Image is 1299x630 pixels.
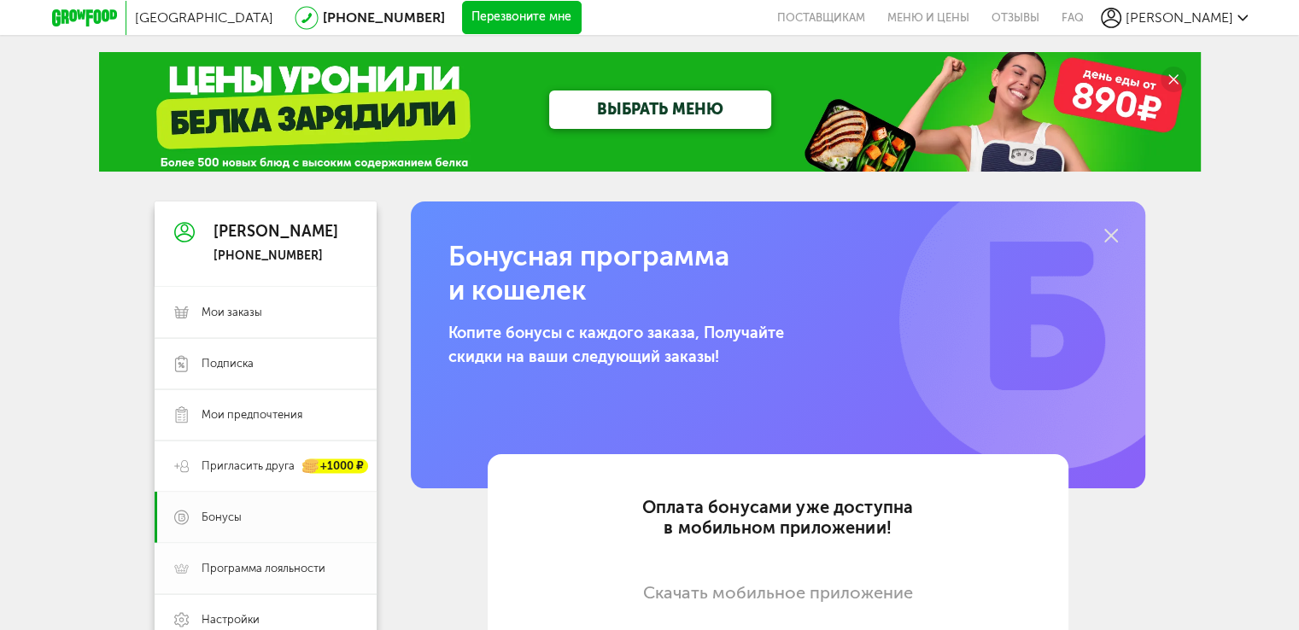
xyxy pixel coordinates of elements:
[202,305,262,320] span: Мои заказы
[214,248,338,264] div: [PHONE_NUMBER]
[202,356,254,371] span: Подписка
[323,9,445,26] a: [PHONE_NUMBER]
[155,338,377,389] a: Подписка
[549,90,771,129] a: ВЫБРАТЬ МЕНЮ
[899,172,1198,470] img: b.77db1d0.png
[530,582,1026,603] div: Скачать мобильное приложение
[202,612,260,627] span: Настройки
[155,440,377,492] a: Пригласить друга +1000 ₽
[462,1,582,35] button: Перезвоните мне
[448,321,822,369] p: Копите бонусы с каждого заказа, Получайте скидки на ваши следующий заказы!
[303,459,368,474] div: +1000 ₽
[202,561,325,576] span: Программа лояльности
[202,407,302,423] span: Мои предпочтения
[202,458,295,474] span: Пригласить друга
[202,510,242,525] span: Бонусы
[448,239,923,307] h1: Бонусная программа и кошелек
[530,497,1026,538] div: Оплата бонусами уже доступна в мобильном приложении!
[155,287,377,338] a: Мои заказы
[155,389,377,440] a: Мои предпочтения
[155,492,377,543] a: Бонусы
[214,224,338,241] div: [PERSON_NAME]
[135,9,273,26] span: [GEOGRAPHIC_DATA]
[1126,9,1233,26] span: [PERSON_NAME]
[155,543,377,594] a: Программа лояльности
